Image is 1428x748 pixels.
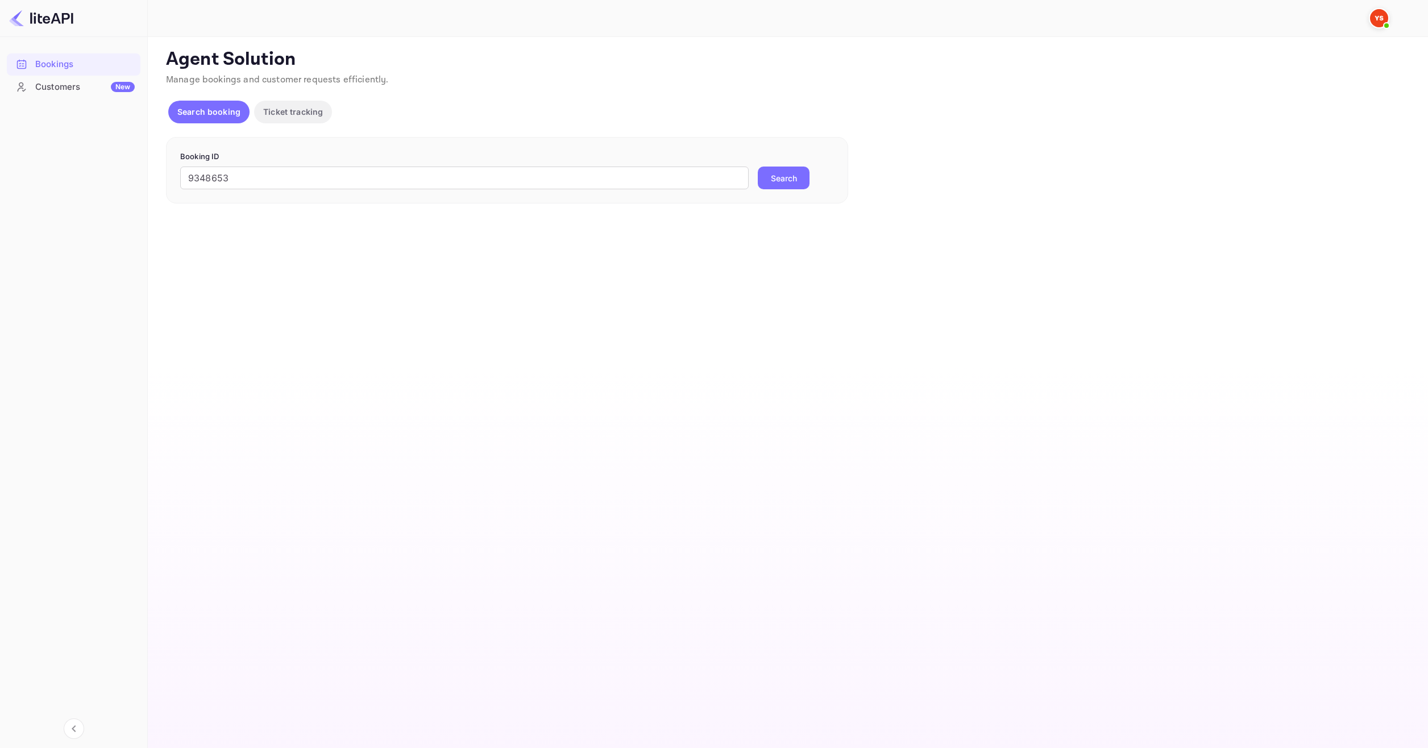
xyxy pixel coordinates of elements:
p: Search booking [177,106,240,118]
div: Bookings [35,58,135,71]
div: CustomersNew [7,76,140,98]
a: CustomersNew [7,76,140,97]
div: Bookings [7,53,140,76]
p: Booking ID [180,151,834,163]
img: Yandex Support [1370,9,1388,27]
div: New [111,82,135,92]
button: Collapse navigation [64,718,84,739]
p: Agent Solution [166,48,1408,71]
input: Enter Booking ID (e.g., 63782194) [180,167,749,189]
img: LiteAPI logo [9,9,73,27]
p: Ticket tracking [263,106,323,118]
span: Manage bookings and customer requests efficiently. [166,74,389,86]
button: Search [758,167,810,189]
div: Customers [35,81,135,94]
a: Bookings [7,53,140,74]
